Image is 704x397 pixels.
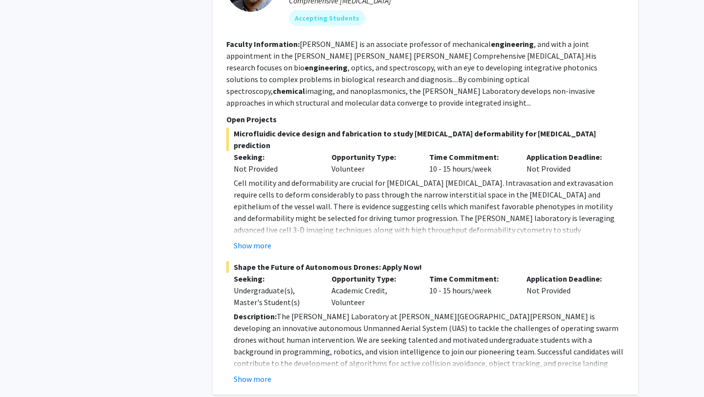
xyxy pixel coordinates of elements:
[519,273,617,308] div: Not Provided
[234,273,317,285] p: Seeking:
[331,273,415,285] p: Opportunity Type:
[234,285,317,308] div: Undergraduate(s), Master's Student(s)
[527,273,610,285] p: Application Deadline:
[422,151,520,175] div: 10 - 15 hours/week
[234,240,271,251] button: Show more
[331,151,415,163] p: Opportunity Type:
[422,273,520,308] div: 10 - 15 hours/week
[324,273,422,308] div: Academic Credit, Volunteer
[234,151,317,163] p: Seeking:
[234,373,271,385] button: Show more
[234,163,317,175] div: Not Provided
[527,151,610,163] p: Application Deadline:
[226,39,597,108] fg-read-more: [PERSON_NAME] is an associate professor of mechanical , and with a joint appointment in the [PERS...
[289,10,365,26] mat-chip: Accepting Students
[324,151,422,175] div: Volunteer
[234,310,624,381] p: The [PERSON_NAME] Laboratory at [PERSON_NAME][GEOGRAPHIC_DATA][PERSON_NAME] is developing an inno...
[273,86,305,96] b: chemical
[519,151,617,175] div: Not Provided
[429,273,512,285] p: Time Commitment:
[226,128,624,151] span: Microfluidic device design and fabrication to study [MEDICAL_DATA] deformability for [MEDICAL_DAT...
[226,39,300,49] b: Faculty Information:
[305,63,348,72] b: engineering
[491,39,534,49] b: engineering
[234,177,624,247] p: Cell motility and deformability are crucial for [MEDICAL_DATA] [MEDICAL_DATA]. Intravasation and ...
[7,353,42,390] iframe: Chat
[234,311,277,321] strong: Description:
[429,151,512,163] p: Time Commitment:
[226,261,624,273] span: Shape the Future of Autonomous Drones: Apply Now!
[226,113,624,125] p: Open Projects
